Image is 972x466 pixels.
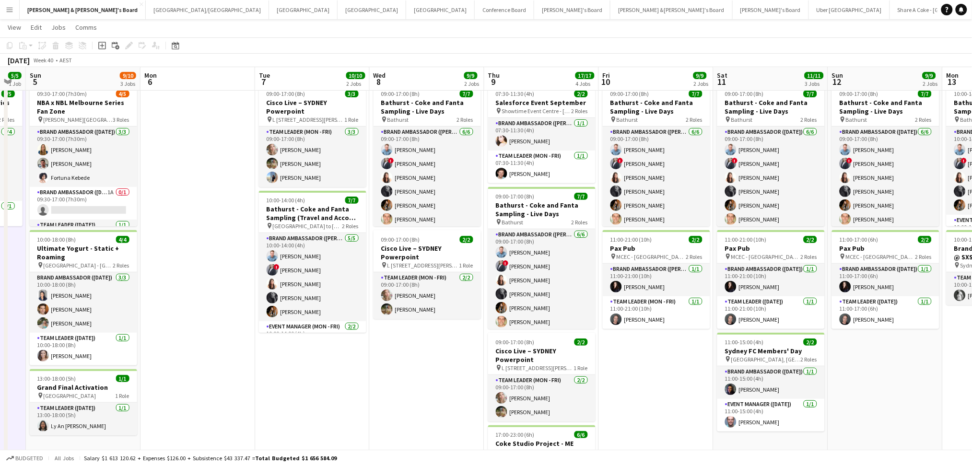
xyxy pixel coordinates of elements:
a: View [4,21,25,34]
span: View [8,23,21,32]
span: Budgeted [15,455,43,462]
div: Salary $1 613 120.62 + Expenses $126.00 + Subsistence $43 337.47 = [84,454,337,462]
button: [PERSON_NAME] & [PERSON_NAME]'s Board [610,0,733,19]
a: Edit [27,21,46,34]
span: Jobs [51,23,66,32]
button: Conference Board [475,0,534,19]
span: Comms [75,23,97,32]
button: Uber [GEOGRAPHIC_DATA] [809,0,890,19]
span: All jobs [53,454,76,462]
a: Jobs [47,21,70,34]
div: [DATE] [8,56,30,65]
button: [GEOGRAPHIC_DATA] [269,0,338,19]
button: [PERSON_NAME]'s Board [733,0,809,19]
button: [GEOGRAPHIC_DATA]/[GEOGRAPHIC_DATA] [146,0,269,19]
button: [GEOGRAPHIC_DATA] [406,0,475,19]
button: Budgeted [5,453,45,464]
span: Week 40 [32,57,56,64]
span: Total Budgeted $1 656 584.09 [255,454,337,462]
span: Edit [31,23,42,32]
div: AEST [59,57,72,64]
a: Comms [71,21,101,34]
button: [PERSON_NAME]'s Board [534,0,610,19]
button: [GEOGRAPHIC_DATA] [338,0,406,19]
button: [PERSON_NAME] & [PERSON_NAME]'s Board [20,0,146,19]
